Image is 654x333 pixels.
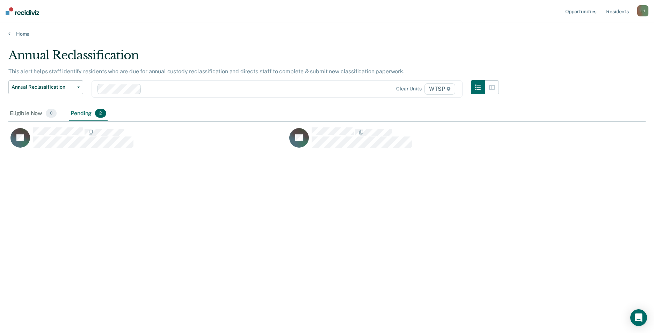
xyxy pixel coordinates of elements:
p: This alert helps staff identify residents who are due for annual custody reclassification and dir... [8,68,405,75]
button: LH [637,5,648,16]
div: CaseloadOpportunityCell-00403783 [8,127,287,155]
span: 0 [46,109,57,118]
button: Annual Reclassification [8,80,83,94]
div: CaseloadOpportunityCell-00507112 [287,127,566,155]
div: Open Intercom Messenger [630,309,647,326]
div: Pending2 [69,106,107,121]
div: L H [637,5,648,16]
span: Annual Reclassification [12,84,74,90]
div: Annual Reclassification [8,48,499,68]
img: Recidiviz [6,7,39,15]
a: Home [8,31,646,37]
span: WTSP [424,83,455,95]
div: Eligible Now0 [8,106,58,121]
div: Clear units [396,86,422,92]
span: 2 [95,109,106,118]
